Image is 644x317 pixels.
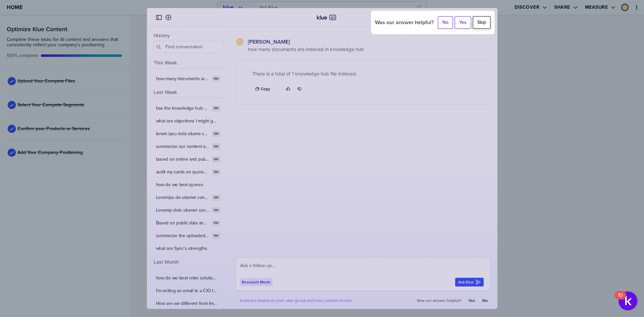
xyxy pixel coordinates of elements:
[438,16,453,29] button: No
[454,16,471,29] button: Yes
[459,19,467,25] label: Yes
[619,292,637,310] button: Open Resource Center, 10 new notifications
[477,19,486,25] label: Skip
[375,19,434,26] span: Was our answer helpful?
[442,19,448,25] label: No
[618,295,623,304] div: 10
[473,16,491,29] button: Skip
